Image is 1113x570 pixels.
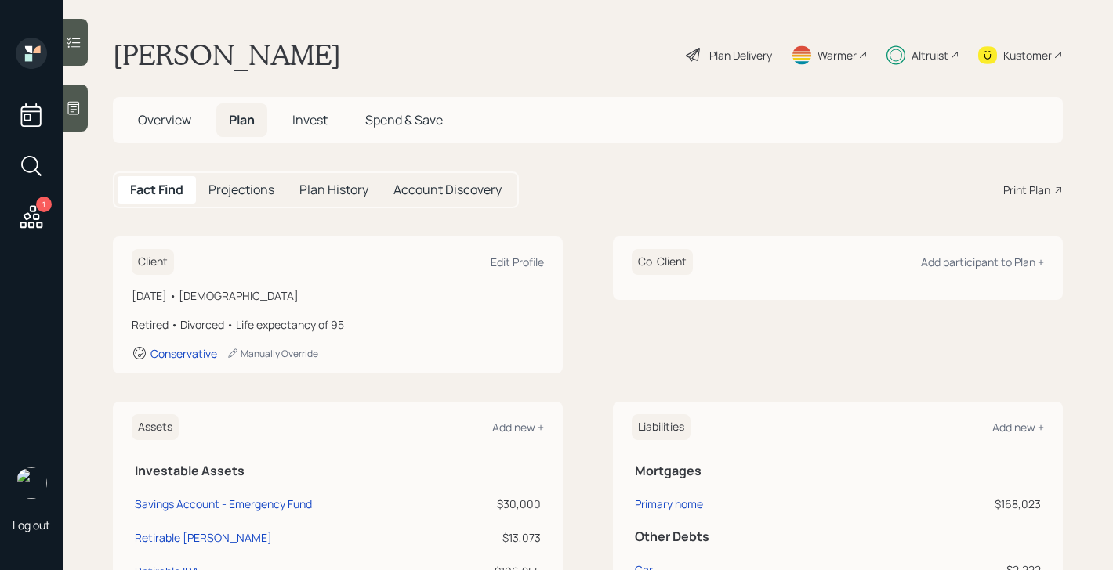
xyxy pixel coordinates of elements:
div: Primary home [635,496,703,512]
div: Add new + [492,420,544,435]
div: $30,000 [479,496,541,512]
div: Add participant to Plan + [921,254,1044,269]
h5: Plan History [299,182,368,197]
div: Add new + [992,420,1044,435]
div: Altruist [912,47,948,63]
span: Spend & Save [365,111,443,128]
h5: Investable Assets [135,464,541,478]
div: Kustomer [1003,47,1052,63]
h5: Fact Find [130,182,183,197]
div: Edit Profile [491,254,544,269]
div: Manually Override [227,347,318,360]
h5: Mortgages [635,464,1041,478]
div: Warmer [818,47,857,63]
div: $13,073 [479,529,541,546]
h6: Assets [132,414,179,440]
div: Retirable [PERSON_NAME] [135,529,272,546]
div: Plan Delivery [709,47,772,63]
img: michael-russo-headshot.png [16,467,47,499]
div: Conservative [150,346,217,361]
span: Plan [229,111,255,128]
div: Print Plan [1003,182,1050,198]
h6: Co-Client [632,249,693,275]
h5: Account Discovery [393,182,502,197]
div: 1 [36,197,52,212]
h6: Client [132,249,174,275]
span: Overview [138,111,191,128]
div: $168,023 [941,496,1041,512]
div: Log out [13,518,50,532]
div: [DATE] • [DEMOGRAPHIC_DATA] [132,287,544,304]
span: Invest [292,111,328,128]
div: Savings Account - Emergency Fund [135,496,312,512]
h5: Other Debts [635,529,1041,544]
h1: [PERSON_NAME] [113,38,341,72]
div: Retired • Divorced • Life expectancy of 95 [132,316,544,333]
h5: Projections [208,182,274,197]
h6: Liabilities [632,414,691,440]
